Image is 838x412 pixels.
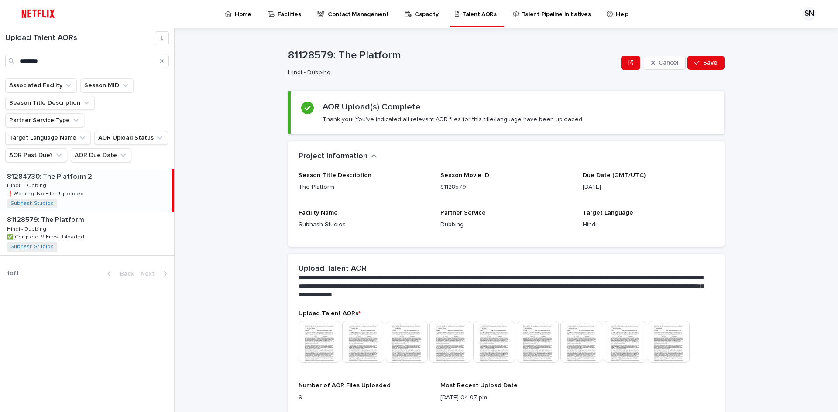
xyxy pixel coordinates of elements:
span: Next [141,271,160,277]
h2: Project Information [299,152,367,161]
span: Number of AOR Files Uploaded [299,382,391,388]
a: Subhash Studios [10,244,54,250]
p: Dubbing [440,220,572,229]
button: AOR Due Date [71,148,131,162]
button: Target Language Name [5,131,91,145]
p: Hindi [583,220,714,229]
p: 9 [299,393,430,402]
button: Season MID [80,78,134,92]
p: [DATE] [583,183,714,192]
span: Facility Name [299,210,338,216]
button: Next [137,270,174,278]
input: Search [5,54,169,68]
p: Subhash Studios [299,220,430,229]
p: 81284730: The Platform 2 [7,171,94,181]
button: AOR Upload Status [94,131,168,145]
p: ✅ Complete: 9 Files Uploaded [7,232,86,240]
span: Season Movie ID [440,172,489,178]
button: Partner Service Type [5,113,84,127]
h1: Upload Talent AORs [5,34,155,43]
button: Save [687,56,725,70]
button: Back [100,270,137,278]
p: ❗️Warning: No Files Uploaded [7,189,86,197]
span: Target Language [583,210,633,216]
p: 81128579: The Platform [288,49,618,62]
button: AOR Past Due? [5,148,67,162]
p: 81128579: The Platform [7,214,86,224]
button: Project Information [299,152,377,161]
img: ifQbXi3ZQGMSEF7WDB7W [17,5,59,23]
span: Most Recent Upload Date [440,382,518,388]
div: SN [802,7,816,21]
span: Season Title Description [299,172,371,178]
button: Season Title Description [5,96,95,110]
span: Upload Talent AORs [299,310,361,317]
p: Hindi - Dubbing [7,225,48,232]
p: 81128579 [440,183,572,192]
span: Save [703,60,718,66]
p: The Platform [299,183,430,192]
span: Partner Service [440,210,486,216]
p: Hindi - Dubbing [7,181,48,189]
p: Hindi - Dubbing [288,69,614,76]
p: Thank you! You've indicated all relevant AOR files for this title/language have been uploaded. [323,116,584,123]
button: Cancel [644,56,686,70]
p: [DATE] 04:07 pm [440,393,572,402]
h2: AOR Upload(s) Complete [323,102,421,112]
a: Subhash Studios [10,201,54,207]
span: Cancel [659,60,678,66]
button: Associated Facility [5,78,77,92]
span: Back [115,271,134,277]
span: Due Date (GMT/UTC) [583,172,646,178]
h2: Upload Talent AOR [299,264,367,274]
